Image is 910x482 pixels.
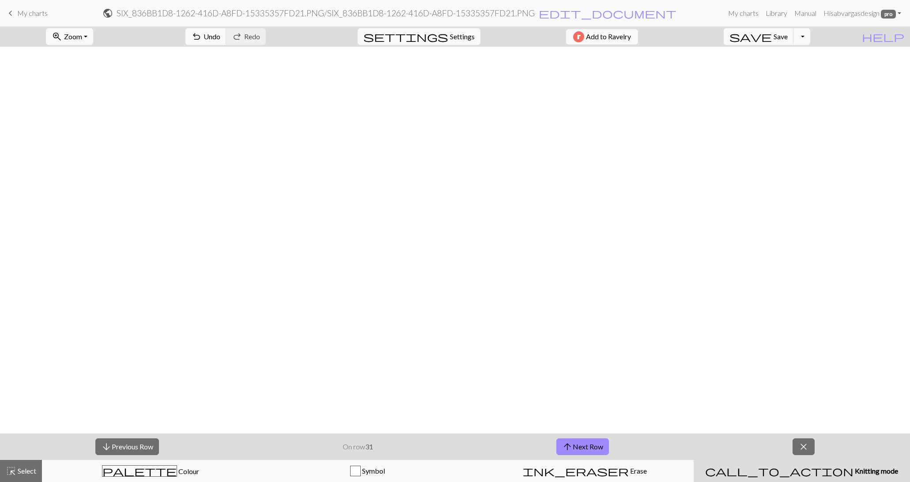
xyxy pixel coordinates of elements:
a: Library [762,4,791,22]
span: Erase [629,467,647,475]
span: call_to_action [705,465,853,477]
span: arrow_upward [562,441,573,453]
span: undo [191,30,202,43]
span: highlight_alt [6,465,16,477]
span: pro [881,10,896,19]
a: Hisabvargasdesign pro [820,4,905,22]
button: Add to Ravelry [566,29,638,45]
button: Previous Row [95,438,159,455]
span: help [862,30,904,43]
h2: SIX_836BB1D8-1262-416D-A8FD-15335357FD21.PNG / SIX_836BB1D8-1262-416D-A8FD-15335357FD21.PNG [117,8,535,18]
button: Colour [42,460,259,482]
span: zoom_in [52,30,62,43]
span: palette [102,465,177,477]
span: public [102,7,113,19]
button: Undo [185,28,227,45]
span: Settings [450,31,475,42]
button: Next Row [556,438,609,455]
button: Save [724,28,794,45]
span: Undo [204,32,220,41]
span: Select [16,467,36,475]
button: SettingsSettings [358,28,480,45]
a: Manual [791,4,820,22]
a: My charts [725,4,762,22]
span: Colour [177,467,199,475]
button: Symbol [259,460,476,482]
span: save [729,30,772,43]
button: Knitting mode [694,460,910,482]
span: close [798,441,809,453]
i: Settings [363,31,448,42]
span: Symbol [361,467,385,475]
span: Save [774,32,788,41]
span: Add to Ravelry [586,31,631,42]
span: edit_document [539,7,676,19]
strong: 31 [365,442,373,451]
span: My charts [17,9,48,17]
button: Erase [476,460,694,482]
span: ink_eraser [523,465,629,477]
span: settings [363,30,448,43]
span: arrow_downward [101,441,112,453]
span: keyboard_arrow_left [5,7,16,19]
span: Knitting mode [853,467,898,475]
button: Zoom [46,28,93,45]
p: On row [343,441,373,452]
a: My charts [5,6,48,21]
img: Ravelry [573,31,584,42]
span: Zoom [64,32,82,41]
